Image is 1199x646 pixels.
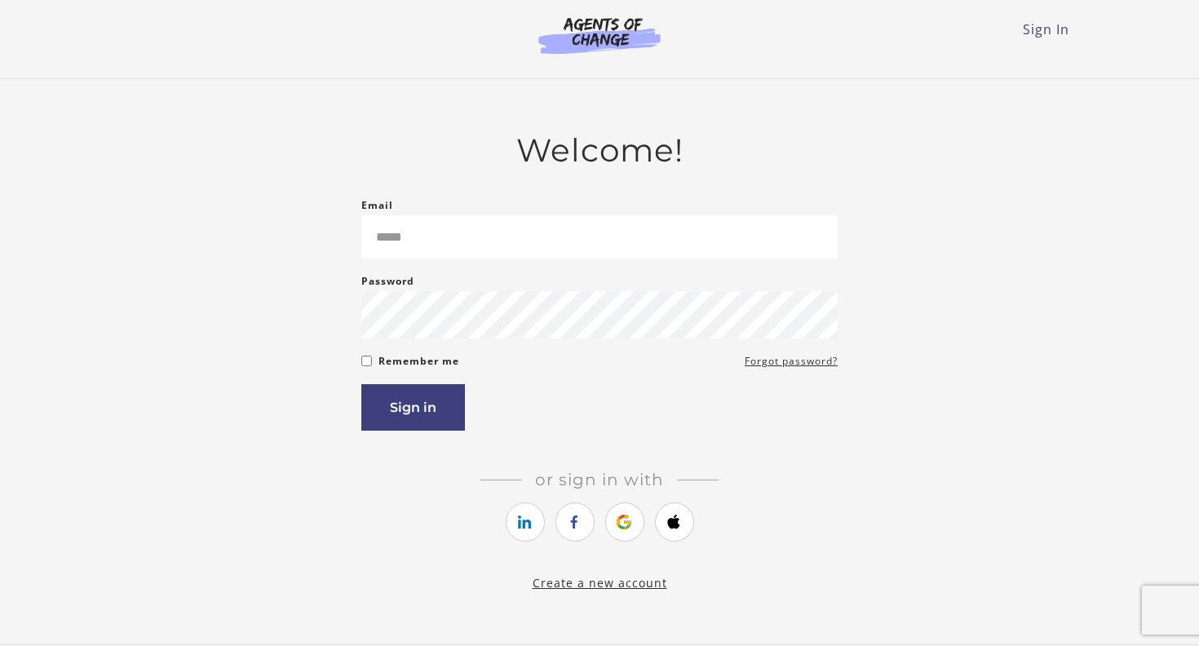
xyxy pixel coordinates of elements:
[522,470,677,489] span: Or sign in with
[605,502,644,542] a: https://courses.thinkific.com/users/auth/google?ss%5Breferral%5D=&ss%5Buser_return_to%5D=&ss%5Bvi...
[378,352,459,371] label: Remember me
[361,196,393,215] label: Email
[361,131,838,170] h2: Welcome!
[506,502,545,542] a: https://courses.thinkific.com/users/auth/linkedin?ss%5Breferral%5D=&ss%5Buser_return_to%5D=&ss%5B...
[1023,20,1069,38] a: Sign In
[361,384,465,431] button: Sign in
[361,272,414,291] label: Password
[521,16,678,54] img: Agents of Change Logo
[533,575,667,591] a: Create a new account
[745,352,838,371] a: Forgot password?
[555,502,595,542] a: https://courses.thinkific.com/users/auth/facebook?ss%5Breferral%5D=&ss%5Buser_return_to%5D=&ss%5B...
[655,502,694,542] a: https://courses.thinkific.com/users/auth/apple?ss%5Breferral%5D=&ss%5Buser_return_to%5D=&ss%5Bvis...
